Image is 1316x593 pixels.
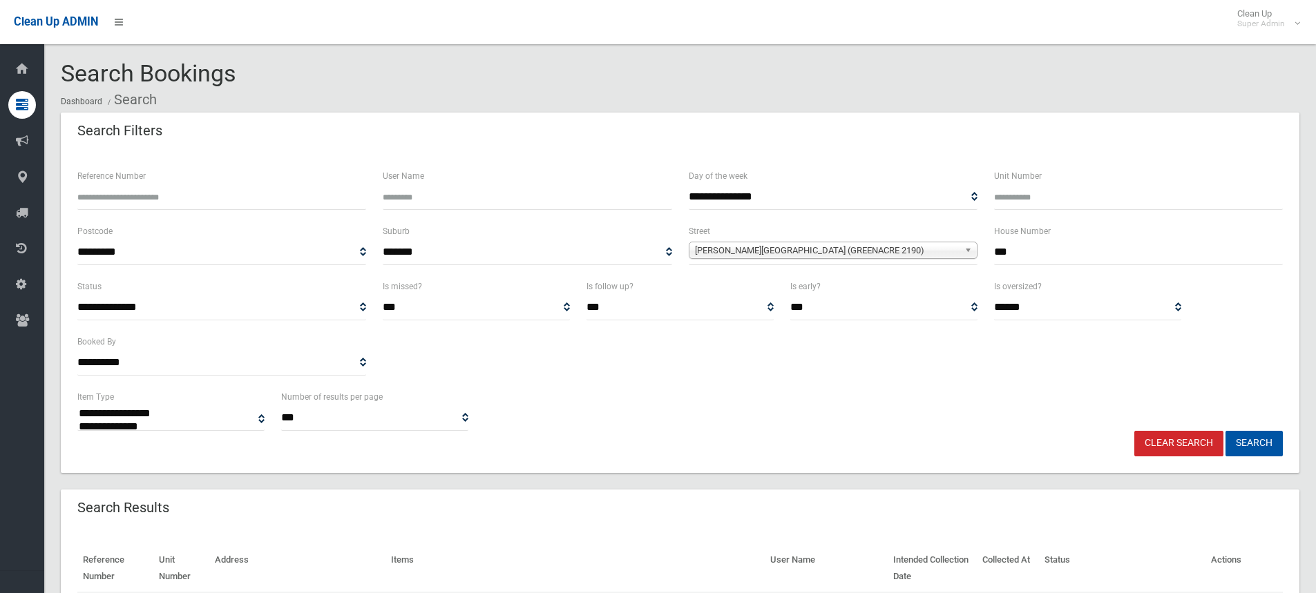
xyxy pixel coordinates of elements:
label: Booked By [77,334,116,349]
th: Collected At [977,545,1038,592]
th: Intended Collection Date [888,545,977,592]
header: Search Results [61,494,186,521]
label: Is oversized? [994,279,1042,294]
span: [PERSON_NAME][GEOGRAPHIC_DATA] (GREENACRE 2190) [695,242,959,259]
label: User Name [383,168,424,184]
label: Item Type [77,389,114,405]
button: Search [1226,431,1283,456]
label: Day of the week [689,168,747,184]
label: Street [689,224,710,239]
th: Address [209,545,386,592]
label: Reference Number [77,168,146,184]
li: Search [104,87,157,113]
small: Super Admin [1237,19,1285,29]
label: Is follow up? [587,279,633,294]
a: Clear Search [1134,431,1223,456]
th: Items [385,545,765,592]
th: Reference Number [77,545,153,592]
th: Actions [1205,545,1283,592]
label: House Number [994,224,1051,239]
label: Status [77,279,102,294]
header: Search Filters [61,117,179,144]
label: Is missed? [383,279,422,294]
label: Number of results per page [281,389,383,405]
label: Unit Number [994,168,1042,184]
label: Is early? [790,279,821,294]
span: Clean Up ADMIN [14,15,98,28]
th: Unit Number [153,545,209,592]
th: Status [1039,545,1205,592]
span: Search Bookings [61,59,236,87]
span: Clean Up [1230,8,1299,29]
th: User Name [765,545,888,592]
a: Dashboard [61,97,102,106]
label: Postcode [77,224,113,239]
label: Suburb [383,224,410,239]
